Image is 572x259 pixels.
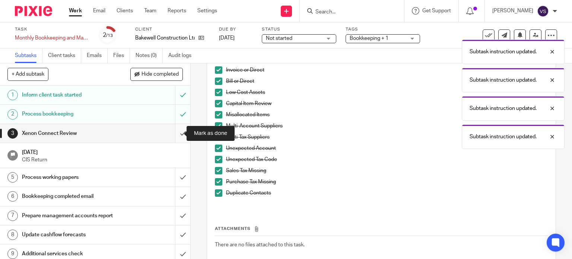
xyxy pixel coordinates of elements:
[470,76,537,84] p: Subtask instruction updated.
[470,105,537,112] p: Subtask instruction updated.
[7,249,18,259] div: 9
[135,34,195,42] p: Bakewell Construction Ltd
[215,227,251,231] span: Attachments
[226,133,548,141] p: Multi-Tax Suppliers
[136,48,163,63] a: Notes (0)
[226,89,548,96] p: Low Cost Assets
[22,156,183,164] p: CIS Return
[215,242,305,247] span: There are no files attached to this task.
[117,7,133,15] a: Clients
[87,48,108,63] a: Emails
[113,48,130,63] a: Files
[93,7,105,15] a: Email
[22,191,119,202] h1: Bookkeeping completed email
[22,210,119,221] h1: Prepare management accounts report
[226,100,548,107] p: Capital Item Review
[7,109,18,120] div: 2
[7,191,18,202] div: 6
[7,90,18,100] div: 1
[135,26,210,32] label: Client
[7,68,48,80] button: + Add subtask
[226,111,548,119] p: Misallocated Items
[226,178,548,186] p: Purchase Tax Missing
[144,7,156,15] a: Team
[226,167,548,174] p: Sales Tax Missing
[15,6,52,16] img: Pixie
[22,89,119,101] h1: Inform client task started
[470,133,537,140] p: Subtask instruction updated.
[219,26,252,32] label: Due by
[15,34,89,42] div: Monthly Bookkeeping and Management Accounts - Bakewell Construction
[22,128,119,139] h1: Xenon Connect Review
[7,172,18,183] div: 5
[106,34,113,38] small: /13
[168,7,186,15] a: Reports
[219,35,235,41] span: [DATE]
[7,230,18,240] div: 8
[168,48,197,63] a: Audit logs
[22,108,119,120] h1: Process bookkeeping
[226,78,548,85] p: Bill or Direct
[103,31,113,40] div: 2
[69,7,82,15] a: Work
[226,66,548,74] p: Invoice or Direct
[15,48,42,63] a: Subtasks
[22,147,183,156] h1: [DATE]
[226,122,548,130] p: Multi-Account Suppliers
[22,172,119,183] h1: Process working papers
[226,189,548,197] p: Duplicate Contacts
[266,36,292,41] span: Not started
[15,26,89,32] label: Task
[226,156,548,163] p: Unexpected Tax Code
[7,211,18,221] div: 7
[7,128,18,139] div: 3
[262,26,336,32] label: Status
[22,229,119,240] h1: Update cashflow forecasts
[48,48,81,63] a: Client tasks
[142,72,179,78] span: Hide completed
[197,7,217,15] a: Settings
[470,48,537,56] p: Subtask instruction updated.
[226,145,548,152] p: Unexpected Account
[537,5,549,17] img: svg%3E
[130,68,183,80] button: Hide completed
